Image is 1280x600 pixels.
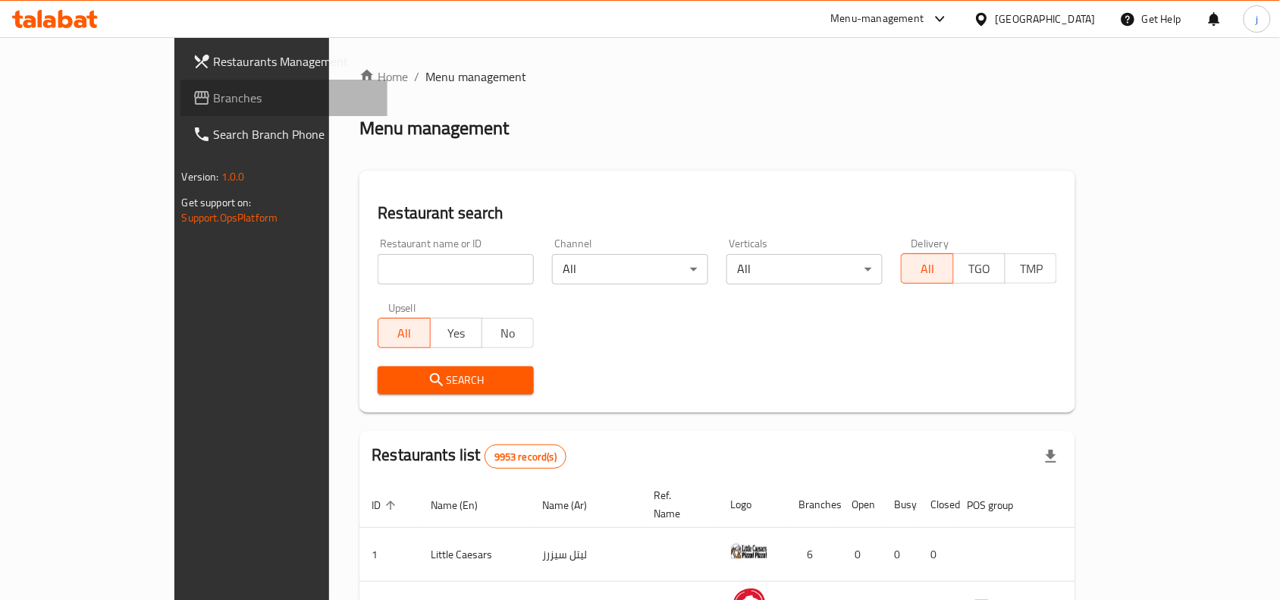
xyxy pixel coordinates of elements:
[214,89,376,107] span: Branches
[425,68,526,86] span: Menu management
[996,11,1096,27] div: [GEOGRAPHIC_DATA]
[180,80,388,116] a: Branches
[953,253,1005,284] button: TGO
[214,52,376,71] span: Restaurants Management
[882,528,918,582] td: 0
[911,238,949,249] label: Delivery
[390,371,522,390] span: Search
[182,167,219,187] span: Version:
[839,482,882,528] th: Open
[359,68,1075,86] nav: breadcrumb
[378,202,1057,225] h2: Restaurant search
[831,10,924,28] div: Menu-management
[786,528,839,582] td: 6
[488,322,528,344] span: No
[372,496,400,514] span: ID
[552,254,708,284] div: All
[654,486,700,523] span: Ref. Name
[214,125,376,143] span: Search Branch Phone
[726,254,883,284] div: All
[908,258,947,280] span: All
[918,482,955,528] th: Closed
[786,482,839,528] th: Branches
[414,68,419,86] li: /
[882,482,918,528] th: Busy
[419,528,530,582] td: Little Caesars
[359,116,509,140] h2: Menu management
[485,445,566,469] div: Total records count
[378,254,534,284] input: Search for restaurant name or ID..
[359,528,419,582] td: 1
[1256,11,1258,27] span: j
[839,528,882,582] td: 0
[718,482,786,528] th: Logo
[182,193,252,212] span: Get support on:
[485,450,566,464] span: 9953 record(s)
[542,496,607,514] span: Name (Ar)
[482,318,534,348] button: No
[182,208,278,228] a: Support.OpsPlatform
[378,318,430,348] button: All
[1012,258,1051,280] span: TMP
[430,318,482,348] button: Yes
[180,116,388,152] a: Search Branch Phone
[221,167,245,187] span: 1.0.0
[918,528,955,582] td: 0
[1005,253,1057,284] button: TMP
[1033,438,1069,475] div: Export file
[378,366,534,394] button: Search
[372,444,566,469] h2: Restaurants list
[960,258,999,280] span: TGO
[730,532,768,570] img: Little Caesars
[388,303,416,313] label: Upsell
[967,496,1033,514] span: POS group
[437,322,476,344] span: Yes
[901,253,953,284] button: All
[180,43,388,80] a: Restaurants Management
[431,496,497,514] span: Name (En)
[530,528,642,582] td: ليتل سيزرز
[384,322,424,344] span: All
